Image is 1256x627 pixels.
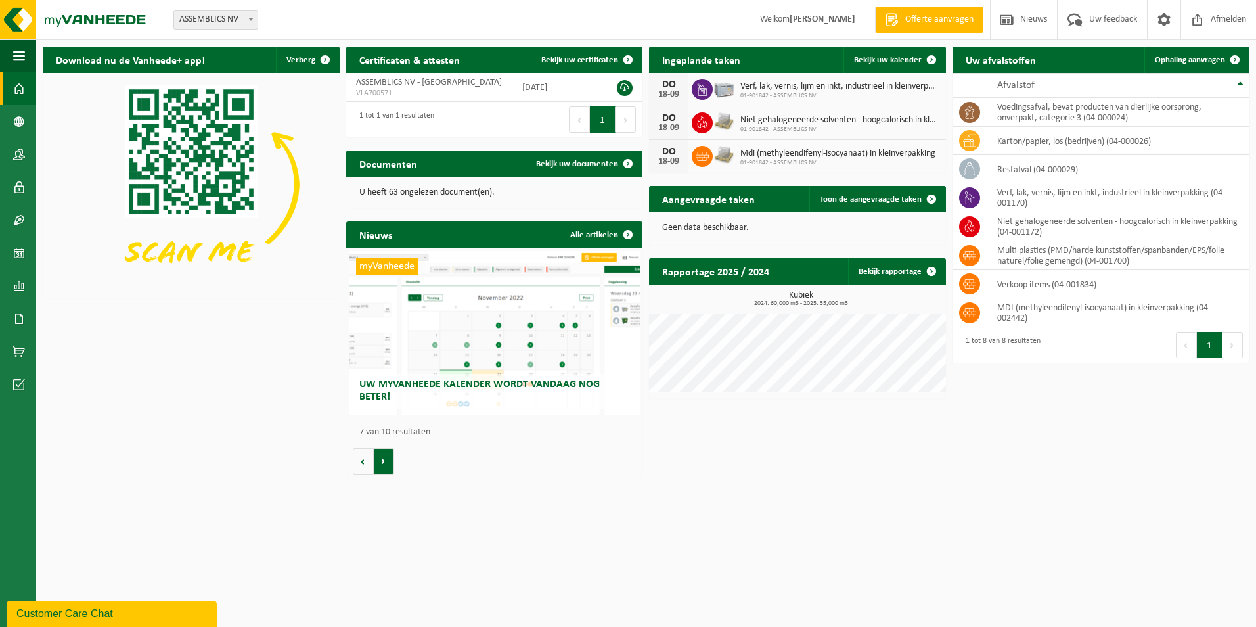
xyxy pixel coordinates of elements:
button: Previous [569,106,590,133]
p: Geen data beschikbaar. [662,223,933,233]
button: Next [1222,332,1243,358]
td: restafval (04-000029) [987,155,1249,183]
button: Vorige [353,448,374,475]
p: 7 van 10 resultaten [359,428,637,437]
a: Alle artikelen [560,221,641,248]
span: 01-901842 - ASSEMBLICS NV [740,126,939,133]
span: Offerte aanvragen [902,13,977,26]
div: 18-09 [656,124,682,133]
div: 18-09 [656,90,682,99]
span: ASSEMBLICS NV - [GEOGRAPHIC_DATA] [356,78,502,87]
span: 01-901842 - ASSEMBLICS NV [740,159,935,167]
h3: Kubiek [656,291,946,307]
h2: Download nu de Vanheede+ app! [43,47,218,72]
h2: Uw afvalstoffen [953,47,1049,72]
a: Ophaling aanvragen [1144,47,1248,73]
strong: [PERSON_NAME] [790,14,855,24]
img: PB-LB-0680-HPE-GY-11 [713,77,735,99]
div: 1 tot 8 van 8 resultaten [959,331,1041,360]
button: Volgende [374,448,394,475]
a: Bekijk uw certificaten [531,47,641,73]
button: 1 [590,106,616,133]
h2: Ingeplande taken [649,47,753,72]
span: Bekijk uw kalender [854,56,922,64]
a: Offerte aanvragen [875,7,983,33]
span: Toon de aangevraagde taken [820,195,922,204]
a: Bekijk rapportage [848,258,945,285]
div: 18-09 [656,157,682,166]
img: LP-PA-00000-WDN-11 [713,110,735,133]
td: multi plastics (PMD/harde kunststoffen/spanbanden/EPS/folie naturel/folie gemengd) (04-001700) [987,241,1249,270]
td: verkoop items (04-001834) [987,270,1249,298]
span: ASSEMBLICS NV [173,10,258,30]
span: Verf, lak, vernis, lijm en inkt, industrieel in kleinverpakking [740,81,939,92]
span: Niet gehalogeneerde solventen - hoogcalorisch in kleinverpakking [740,115,939,126]
span: Bekijk uw documenten [536,160,618,168]
td: karton/papier, los (bedrijven) (04-000026) [987,127,1249,155]
span: myVanheede [356,258,418,275]
span: Uw myVanheede kalender wordt vandaag nog beter! [359,379,600,402]
span: 01-901842 - ASSEMBLICS NV [740,92,939,100]
h2: Nieuws [346,221,405,247]
td: [DATE] [512,73,593,102]
button: Next [616,106,636,133]
h2: Certificaten & attesten [346,47,473,72]
td: voedingsafval, bevat producten van dierlijke oorsprong, onverpakt, categorie 3 (04-000024) [987,98,1249,127]
button: 1 [1197,332,1222,358]
img: Download de VHEPlus App [43,73,340,296]
div: DO [656,147,682,157]
span: VLA700571 [356,88,502,99]
span: 2024: 60,000 m3 - 2025: 35,000 m3 [656,300,946,307]
td: MDI (methyleendifenyl-isocyanaat) in kleinverpakking (04-002442) [987,298,1249,327]
span: Mdi (methyleendifenyl-isocyanaat) in kleinverpakking [740,149,935,159]
td: niet gehalogeneerde solventen - hoogcalorisch in kleinverpakking (04-001172) [987,212,1249,241]
p: U heeft 63 ongelezen document(en). [359,188,630,197]
iframe: chat widget [7,598,219,627]
a: Bekijk uw documenten [526,151,641,177]
div: DO [656,80,682,90]
h2: Documenten [346,151,430,176]
a: myVanheede Uw myVanheede kalender wordt vandaag nog beter! [349,251,640,415]
div: 1 tot 1 van 1 resultaten [353,105,434,134]
div: DO [656,113,682,124]
img: LP-PA-00000-WDN-11 [713,144,735,166]
span: Bekijk uw certificaten [541,56,618,64]
a: Bekijk uw kalender [843,47,945,73]
button: Verberg [276,47,338,73]
span: Afvalstof [997,80,1035,91]
h2: Rapportage 2025 / 2024 [649,258,782,284]
span: Verberg [286,56,315,64]
h2: Aangevraagde taken [649,186,768,212]
span: Ophaling aanvragen [1155,56,1225,64]
button: Previous [1176,332,1197,358]
span: ASSEMBLICS NV [174,11,258,29]
td: verf, lak, vernis, lijm en inkt, industrieel in kleinverpakking (04-001170) [987,183,1249,212]
a: Toon de aangevraagde taken [809,186,945,212]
